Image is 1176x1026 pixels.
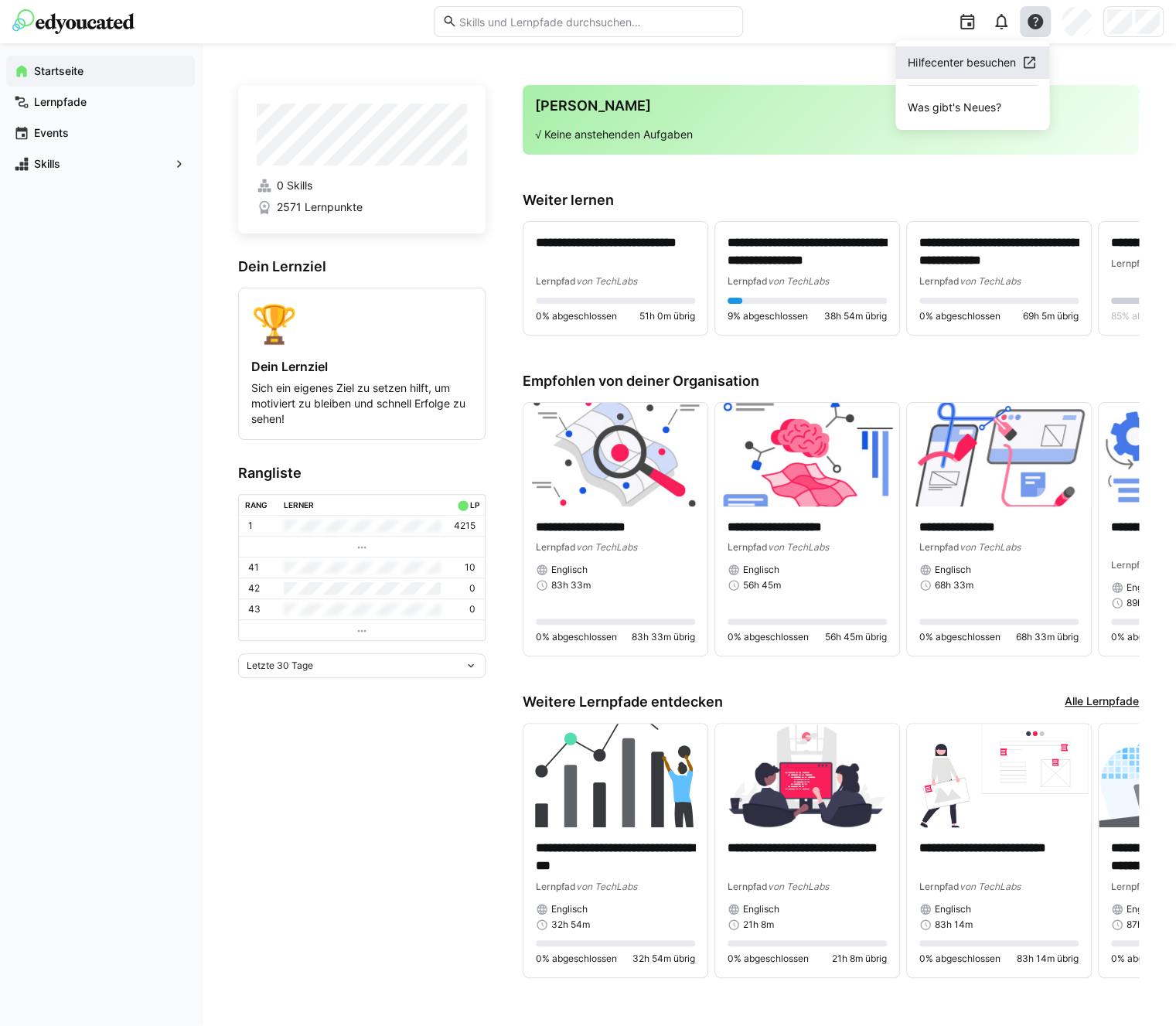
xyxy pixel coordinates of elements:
[728,541,768,553] span: Lernpfad
[523,403,707,506] img: image
[536,881,576,892] span: Lernpfad
[639,310,695,322] span: 51h 0m übrig
[919,541,960,553] span: Lernpfad
[551,919,590,931] span: 32h 54m
[728,881,768,892] span: Lernpfad
[1016,631,1079,643] span: 68h 33m übrig
[551,903,588,915] span: Englisch
[1023,310,1079,322] span: 69h 5m übrig
[248,520,253,532] p: 1
[284,500,314,510] div: Lerner
[960,881,1021,892] span: von TechLabs
[523,192,1139,209] h3: Weiter lernen
[825,631,887,643] span: 56h 45m übrig
[728,310,808,322] span: 9% abgeschlossen
[743,919,774,931] span: 21h 8m
[743,579,781,591] span: 56h 45m
[551,564,588,576] span: Englisch
[935,579,973,591] span: 68h 33m
[919,310,1000,322] span: 0% abgeschlossen
[768,881,829,892] span: von TechLabs
[1017,953,1079,965] span: 83h 14m übrig
[535,127,1127,142] p: √ Keine anstehenden Aufgaben
[715,403,899,506] img: image
[1127,597,1159,609] span: 89h 0m
[935,919,973,931] span: 83h 14m
[248,582,260,595] p: 42
[469,500,479,510] div: LP
[523,373,1139,390] h3: Empfohlen von deiner Organisation
[247,660,313,672] span: Letzte 30 Tage
[535,97,1127,114] h3: [PERSON_NAME]
[576,275,637,287] span: von TechLabs
[728,631,809,643] span: 0% abgeschlossen
[824,310,887,322] span: 38h 54m übrig
[238,465,486,482] h3: Rangliste
[457,15,734,29] input: Skills und Lernpfade durchsuchen…
[935,564,971,576] span: Englisch
[551,579,591,591] span: 83h 33m
[895,91,1049,124] span: Was gibt's Neues?
[454,520,476,532] p: 4215
[536,541,576,553] span: Lernpfad
[743,903,779,915] span: Englisch
[536,310,617,322] span: 0% abgeschlossen
[238,258,486,275] h3: Dein Lernziel
[935,903,971,915] span: Englisch
[632,631,695,643] span: 83h 33m übrig
[1111,257,1151,269] span: Lernpfad
[907,724,1091,827] img: image
[743,564,779,576] span: Englisch
[1127,919,1165,931] span: 87h 44m
[536,275,576,287] span: Lernpfad
[576,881,637,892] span: von TechLabs
[576,541,637,553] span: von TechLabs
[919,631,1000,643] span: 0% abgeschlossen
[257,178,467,193] a: 0 Skills
[536,953,617,965] span: 0% abgeschlossen
[469,603,476,615] p: 0
[251,301,472,346] div: 🏆
[1111,559,1151,571] span: Lernpfad
[465,561,476,574] p: 10
[277,178,312,193] span: 0 Skills
[919,953,1000,965] span: 0% abgeschlossen
[907,403,1091,506] img: image
[960,275,1021,287] span: von TechLabs
[728,275,768,287] span: Lernpfad
[960,541,1021,553] span: von TechLabs
[728,953,809,965] span: 0% abgeschlossen
[919,275,960,287] span: Lernpfad
[277,199,363,215] span: 2571 Lernpunkte
[248,561,259,574] p: 41
[919,881,960,892] span: Lernpfad
[469,582,476,595] p: 0
[715,724,899,827] img: image
[832,953,887,965] span: 21h 8m übrig
[523,694,723,711] h3: Weitere Lernpfade entdecken
[1111,881,1151,892] span: Lernpfad
[1127,903,1163,915] span: Englisch
[768,275,829,287] span: von TechLabs
[632,953,695,965] span: 32h 54m übrig
[536,631,617,643] span: 0% abgeschlossen
[251,359,472,374] h4: Dein Lernziel
[248,603,261,615] p: 43
[523,724,707,827] img: image
[768,541,829,553] span: von TechLabs
[245,500,268,510] div: Rang
[908,55,1015,70] div: Hilfecenter besuchen
[1127,581,1163,594] span: Englisch
[1065,694,1139,711] a: Alle Lernpfade
[251,380,472,427] p: Sich ein eigenes Ziel zu setzen hilft, um motiviert zu bleiben und schnell Erfolge zu sehen!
